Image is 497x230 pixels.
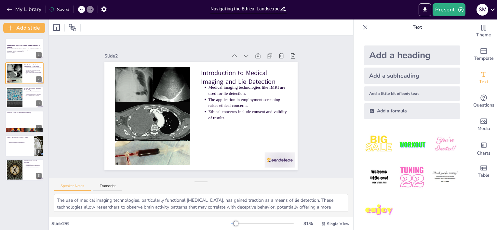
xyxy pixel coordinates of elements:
div: 6 [5,159,44,181]
span: Theme [476,32,491,39]
div: S M [477,4,488,16]
p: The application in employment screening raises ethical concerns. [121,62,195,112]
div: Get real-time input from your audience [471,90,497,113]
p: Vulnerable populations require special consideration. [8,114,42,116]
div: Layout [51,22,62,33]
div: Add a table [471,160,497,183]
p: Ethical Concerns in Research Methodology [24,87,42,91]
p: Fostering ethical awareness contributes to responsible practices. [26,167,42,170]
div: Saved [49,6,69,13]
img: 1.jpeg [364,129,394,160]
div: 4 [5,111,44,132]
p: Text [370,19,464,35]
span: Media [477,125,490,132]
div: Add ready made slides [471,43,497,66]
div: Change the overall theme [471,19,497,43]
div: 3 [5,87,44,108]
div: 3 [36,100,42,106]
strong: Navigating the Ethical Landscape of Medical Imaging in Lie Detection [7,45,40,48]
p: Conclusion and Future Directions [24,160,42,163]
div: 1 [36,52,42,58]
img: 4.jpeg [364,162,394,192]
img: 7.jpeg [364,195,394,225]
div: 1 [5,38,44,60]
div: Add text boxes [471,66,497,90]
p: Medical imaging technologies like fMRI are used for lie detection. [114,72,189,123]
button: Present [433,3,465,16]
img: 2.jpeg [397,129,427,160]
button: Transcript [93,184,122,191]
span: Single View [327,221,349,226]
span: Template [474,55,494,62]
p: Ethical concerns include consent and validity of results. [127,52,201,102]
span: Table [478,172,490,179]
div: Slide 2 / 6 [51,221,231,227]
button: Export to PowerPoint [419,3,431,16]
div: Add a subheading [364,68,460,84]
div: 4 [36,125,42,131]
span: Questions [473,102,494,109]
p: Data storage and access protocols are critical. [8,140,32,142]
div: Add charts and graphs [471,136,497,160]
p: This presentation explores the ethical implications of using medical imaging technologies for lie... [7,48,42,52]
div: Add a heading [364,45,460,65]
p: Introduction to Medical Imaging and Lie Detection [106,81,191,140]
p: Sampling Issues in Employment Screening [7,112,42,114]
input: Insert title [210,4,280,14]
div: 6 [36,173,42,179]
p: Guidelines are needed to address ethical challenges. [26,165,42,167]
p: Methodology must yield valid and reliable results. [26,91,42,93]
p: Ethical concerns include consent and validity of results. [26,72,42,74]
button: S M [477,3,488,16]
span: Position [69,24,76,32]
img: 5.jpeg [397,162,427,192]
p: Informed consent is critical for participants. [26,94,42,95]
div: 31 % [300,221,316,227]
div: 5 [5,135,44,157]
button: Speaker Notes [54,184,91,191]
button: My Library [5,4,44,15]
p: Risk of data misuse must be addressed. [26,95,42,96]
div: 5 [36,149,42,155]
div: Add a little bit of body text [364,86,460,101]
img: 3.jpeg [430,129,460,160]
p: Data collection poses significant privacy concerns. [8,139,32,140]
p: Ethical considerations must be prioritized in future research. [26,162,42,165]
div: 2 [5,62,44,84]
textarea: The use of medical imaging technologies, particularly functional [MEDICAL_DATA], has gained tract... [54,194,348,212]
p: Generated with [URL] [7,52,42,53]
p: The application in employment screening raises ethical concerns. [26,70,42,72]
p: Data Collection and Privacy Concerns [7,136,32,138]
p: Transparency is essential for maintaining trust. [8,142,32,143]
div: Slide 2 [151,135,261,202]
button: Add slide [3,23,45,33]
span: Charts [477,150,490,157]
div: 2 [36,76,42,82]
span: Text [479,78,488,85]
p: Introduction to Medical Imaging and Lie Detection [24,64,42,67]
div: Add a formula [364,103,460,119]
div: Add images, graphics, shapes or video [471,113,497,136]
img: 6.jpeg [430,162,460,192]
p: Sampling must be representative and unbiased. [8,113,42,115]
p: Medical imaging technologies like fMRI are used for lie detection. [26,67,42,69]
p: Ethical standards demand fairness and equity. [8,116,42,117]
